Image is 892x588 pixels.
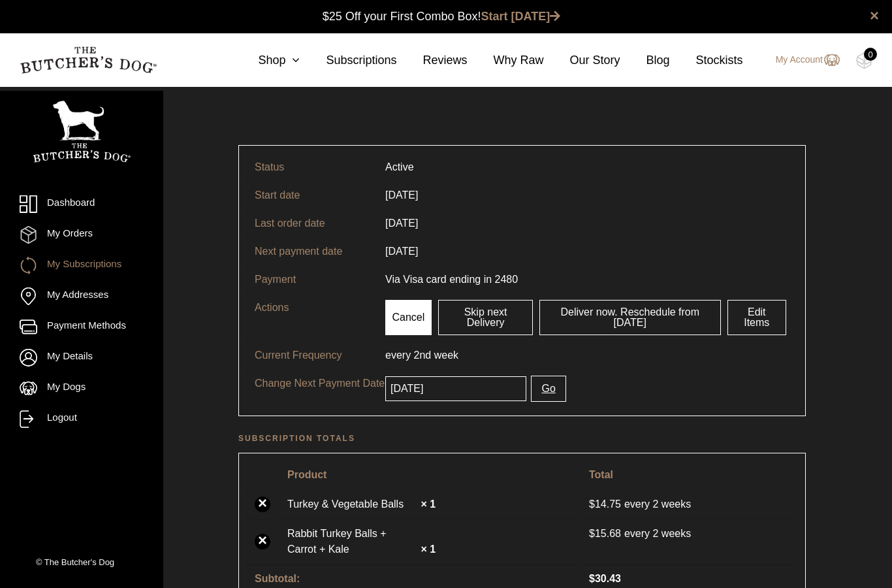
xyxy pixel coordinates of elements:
[544,52,620,69] a: Our Story
[20,257,144,274] a: My Subscriptions
[670,52,743,69] a: Stockists
[396,52,467,69] a: Reviews
[385,274,518,285] span: Via Visa card ending in 2480
[377,237,426,265] td: [DATE]
[589,573,595,584] span: $
[581,461,797,489] th: Total
[589,498,624,510] span: 14.75
[481,10,561,23] a: Start [DATE]
[581,490,797,518] td: every 2 weeks
[468,52,544,69] a: Why Raw
[589,498,595,510] span: $
[33,101,131,163] img: TBD_Portrait_Logo_White.png
[238,432,806,445] h2: Subscription totals
[247,237,377,265] td: Next payment date
[385,350,431,361] span: every 2nd
[279,461,580,489] th: Product
[589,573,621,584] span: 30.43
[385,300,432,335] a: Cancel
[20,318,144,336] a: Payment Methods
[377,154,422,181] td: Active
[20,195,144,213] a: Dashboard
[247,265,377,293] td: Payment
[421,544,436,555] strong: × 1
[255,348,385,363] p: Current Frequency
[255,376,385,391] p: Change Next Payment Date
[763,52,840,68] a: My Account
[727,300,786,335] a: Edit Items
[232,52,300,69] a: Shop
[856,52,872,69] img: TBD_Cart-Empty.png
[377,209,426,237] td: [DATE]
[20,226,144,244] a: My Orders
[300,52,396,69] a: Subscriptions
[864,48,877,61] div: 0
[434,350,458,361] span: week
[438,300,533,335] a: Skip next Delivery
[247,293,374,341] td: Actions
[377,181,426,209] td: [DATE]
[20,287,144,305] a: My Addresses
[581,519,797,547] td: every 2 weeks
[247,181,377,209] td: Start date
[421,498,436,510] strong: × 1
[20,410,144,428] a: Logout
[20,380,144,397] a: My Dogs
[287,526,418,557] a: Rabbit Turkey Balls + Carrot + Kale
[255,497,270,512] a: ×
[620,52,670,69] a: Blog
[539,300,721,335] a: Deliver now. Reschedule from [DATE]
[589,526,624,542] span: 15.68
[531,376,565,402] button: Go
[20,349,144,367] a: My Details
[870,8,879,24] a: close
[589,528,595,539] span: $
[247,154,377,181] td: Status
[247,209,377,237] td: Last order date
[287,497,418,512] a: Turkey & Vegetable Balls
[255,534,270,549] a: ×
